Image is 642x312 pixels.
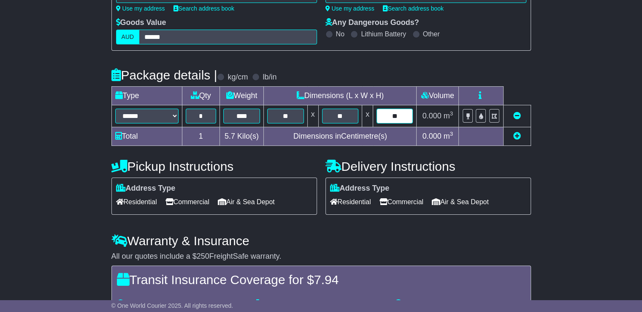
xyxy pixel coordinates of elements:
[264,87,417,105] td: Dimensions (L x W x H)
[314,273,339,287] span: 7.94
[325,5,374,12] a: Use my address
[417,87,459,105] td: Volume
[197,252,209,260] span: 250
[513,132,521,140] a: Add new item
[116,18,166,27] label: Goods Value
[173,5,234,12] a: Search address book
[423,112,442,120] span: 0.000
[219,87,263,105] td: Weight
[383,5,444,12] a: Search address book
[225,132,235,140] span: 5.7
[182,127,219,146] td: 1
[116,5,165,12] a: Use my address
[330,184,390,193] label: Address Type
[432,195,489,208] span: Air & Sea Depot
[116,30,140,44] label: AUD
[390,299,529,309] div: If your package is stolen
[116,184,176,193] label: Address Type
[307,105,318,127] td: x
[252,299,390,309] div: Damage to your package
[111,127,182,146] td: Total
[423,30,440,38] label: Other
[111,252,531,261] div: All our quotes include a $ FreightSafe warranty.
[111,302,233,309] span: © One World Courier 2025. All rights reserved.
[263,73,276,82] label: lb/in
[113,299,252,309] div: Loss of your package
[182,87,219,105] td: Qty
[111,87,182,105] td: Type
[325,18,419,27] label: Any Dangerous Goods?
[379,195,423,208] span: Commercial
[361,30,406,38] label: Lithium Battery
[330,195,371,208] span: Residential
[111,159,317,173] h4: Pickup Instructions
[513,112,521,120] a: Remove this item
[218,195,275,208] span: Air & Sea Depot
[444,132,453,140] span: m
[362,105,373,127] td: x
[117,273,526,287] h4: Transit Insurance Coverage for $
[450,110,453,117] sup: 3
[264,127,417,146] td: Dimensions in Centimetre(s)
[423,132,442,140] span: 0.000
[219,127,263,146] td: Kilo(s)
[444,112,453,120] span: m
[116,195,157,208] span: Residential
[165,195,209,208] span: Commercial
[111,68,217,82] h4: Package details |
[228,73,248,82] label: kg/cm
[336,30,344,38] label: No
[325,159,531,173] h4: Delivery Instructions
[450,131,453,137] sup: 3
[111,234,531,248] h4: Warranty & Insurance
